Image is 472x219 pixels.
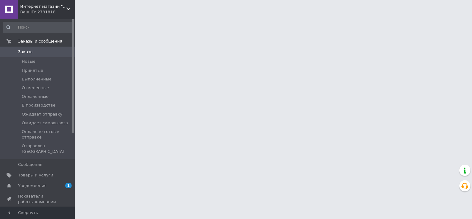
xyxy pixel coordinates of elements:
span: 1 [65,183,72,188]
span: Показатели работы компании [18,194,58,205]
span: Заказы и сообщения [18,39,62,44]
span: Отправлен [GEOGRAPHIC_DATA] [22,143,73,154]
span: Сообщения [18,162,42,167]
span: Заказы [18,49,33,55]
input: Поиск [3,22,73,33]
span: Товары и услуги [18,172,53,178]
span: Оплаченные [22,94,49,99]
div: Ваш ID: 2781818 [20,9,75,15]
span: Выполненные [22,76,52,82]
span: Ожидает самовывоза [22,120,68,126]
span: Интернет магазин "Grifons" [20,4,67,9]
span: Принятые [22,68,43,73]
span: Новые [22,59,35,64]
span: Оплачено готов к отправке [22,129,73,140]
span: Отмененные [22,85,49,91]
span: Ожидает отправку [22,112,63,117]
span: В производстве [22,103,55,108]
span: Уведомления [18,183,46,189]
